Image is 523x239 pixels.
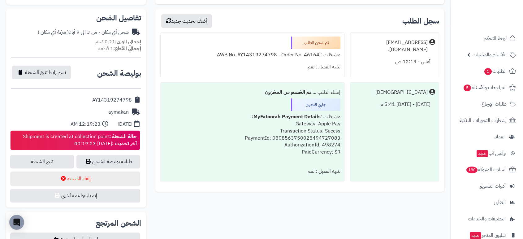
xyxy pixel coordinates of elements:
[118,121,132,128] div: [DATE]
[10,172,140,186] button: إلغاء الشحنة
[164,111,340,165] div: ملاحظات : Gateway: Apple Pay Transaction Status: Succss PaymentId: 0808563750025494727083 Authori...
[463,84,471,92] span: 5
[108,109,129,116] div: aymakan
[76,155,140,168] a: طباعة بوليصة الشحن
[354,39,428,53] div: [EMAIL_ADDRESS][DOMAIN_NAME].
[291,37,340,49] div: تم شحن الطلب
[11,14,141,22] h2: تفاصيل الشحن
[454,146,519,161] a: وآتس آبجديد
[95,38,141,46] small: 0.21 كجم
[25,69,66,76] span: نسخ رابط تتبع الشحنة
[460,116,507,125] span: إشعارات التحويلات البنكية
[71,121,101,128] div: 12:19:23 AM
[96,219,141,227] h2: الشحن المرتجع
[466,165,507,174] span: السلات المتروكة
[454,162,519,177] a: السلات المتروكة190
[10,189,140,202] button: إصدار بوليصة أخرى
[476,149,506,158] span: وآتس آب
[10,155,74,168] a: تتبع الشحنة
[265,89,311,96] b: تم الخصم من المخزون
[112,140,137,147] strong: آخر تحديث :
[97,70,141,77] h2: بوليصة الشحن
[98,45,141,52] small: 1 قطعة
[164,49,340,61] div: ملاحظات : AWB No. AY14319274798 - Order No. 46164
[482,100,507,108] span: طلبات الإرجاع
[291,98,340,111] div: جاري التجهيز
[454,195,519,210] a: التقارير
[479,182,506,190] span: أدوات التسويق
[454,113,519,128] a: إشعارات التحويلات البنكية
[38,28,69,36] span: ( شركة أي مكان )
[164,86,340,98] div: إنشاء الطلب ....
[454,64,519,79] a: الطلبات1
[484,68,492,75] span: 1
[375,89,428,96] div: [DEMOGRAPHIC_DATA]
[354,56,435,68] div: أمس - 12:19 ص
[252,113,321,120] b: MyFatoorah Payment Details:
[454,31,519,46] a: لوحة التحكم
[466,166,478,174] span: 190
[161,14,212,28] button: أضف تحديث جديد
[454,97,519,111] a: طلبات الإرجاع
[473,50,507,59] span: الأقسام والمنتجات
[494,133,506,141] span: العملاء
[113,45,141,52] strong: إجمالي القطع:
[494,198,506,207] span: التقارير
[164,61,340,73] div: تنبيه العميل : نعم
[23,133,137,147] div: Shipment is created at collection point [DATE] 00:19:23
[463,83,507,92] span: المراجعات والأسئلة
[38,29,129,36] div: شحن أي مكان - من 3 الى 9 أيام
[454,179,519,193] a: أدوات التسويق
[481,5,517,18] img: logo-2.png
[9,215,24,230] div: Open Intercom Messenger
[354,98,435,111] div: [DATE] - [DATE] 5:41 م
[115,38,141,46] strong: إجمالي الوزن:
[454,80,519,95] a: المراجعات والأسئلة5
[470,232,481,239] span: جديد
[92,97,132,104] div: AY14319274798
[109,133,137,140] strong: حالة الشحنة :
[164,165,340,177] div: تنبيه العميل : نعم
[484,34,507,43] span: لوحة التحكم
[454,129,519,144] a: العملاء
[484,67,507,76] span: الطلبات
[477,150,488,157] span: جديد
[402,17,439,25] h3: سجل الطلب
[468,215,506,223] span: التطبيقات والخدمات
[12,66,71,79] button: نسخ رابط تتبع الشحنة
[454,211,519,226] a: التطبيقات والخدمات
